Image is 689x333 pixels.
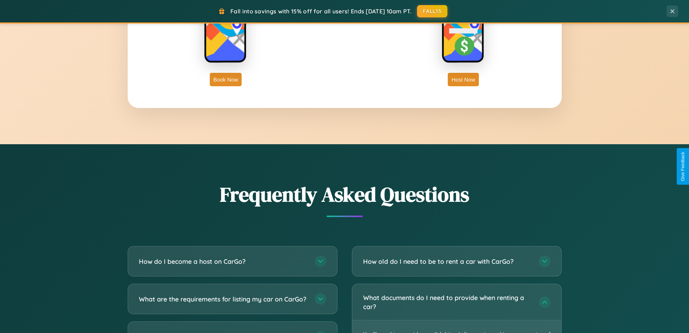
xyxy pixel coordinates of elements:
[128,180,562,208] h2: Frequently Asked Questions
[448,73,479,86] button: Host Now
[139,257,307,266] h3: How do I become a host on CarGo?
[230,8,412,15] span: Fall into savings with 15% off for all users! Ends [DATE] 10am PT.
[363,293,532,311] h3: What documents do I need to provide when renting a car?
[363,257,532,266] h3: How old do I need to be to rent a car with CarGo?
[680,152,685,181] div: Give Feedback
[417,5,447,17] button: FALL15
[210,73,242,86] button: Book Now
[139,295,307,304] h3: What are the requirements for listing my car on CarGo?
